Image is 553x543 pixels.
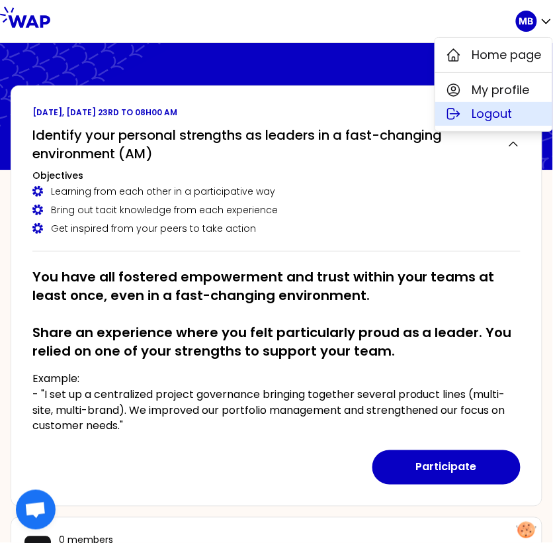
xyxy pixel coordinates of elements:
a: Ouvrir le chat [16,490,56,530]
p: Example: - "I set up a centralized project governance bringing together several product lines (mu... [32,371,521,434]
p: MB [519,15,534,28]
p: [DATE], [DATE] 23rd to 08h00 am [32,107,521,118]
button: Participate [372,450,521,485]
span: My profile [472,81,530,99]
button: Identify your personal strengths as leaders in a fast-changing environment (AM) [32,126,521,163]
button: MB [516,11,553,32]
span: Home page [472,46,542,64]
span: Logout [472,105,513,123]
div: Get inspired from your peers to take action [32,222,521,235]
div: Bring out tacit knowledge from each experience [32,203,521,217]
h2: Identify your personal strengths as leaders in a fast-changing environment (AM) [32,126,496,163]
h3: Objectives [32,169,521,182]
div: Learning from each other in a participative way [32,185,521,198]
div: MB [435,37,553,132]
h2: You have all fostered empowerment and trust within your teams at least once, even in a fast-chang... [32,268,521,360]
